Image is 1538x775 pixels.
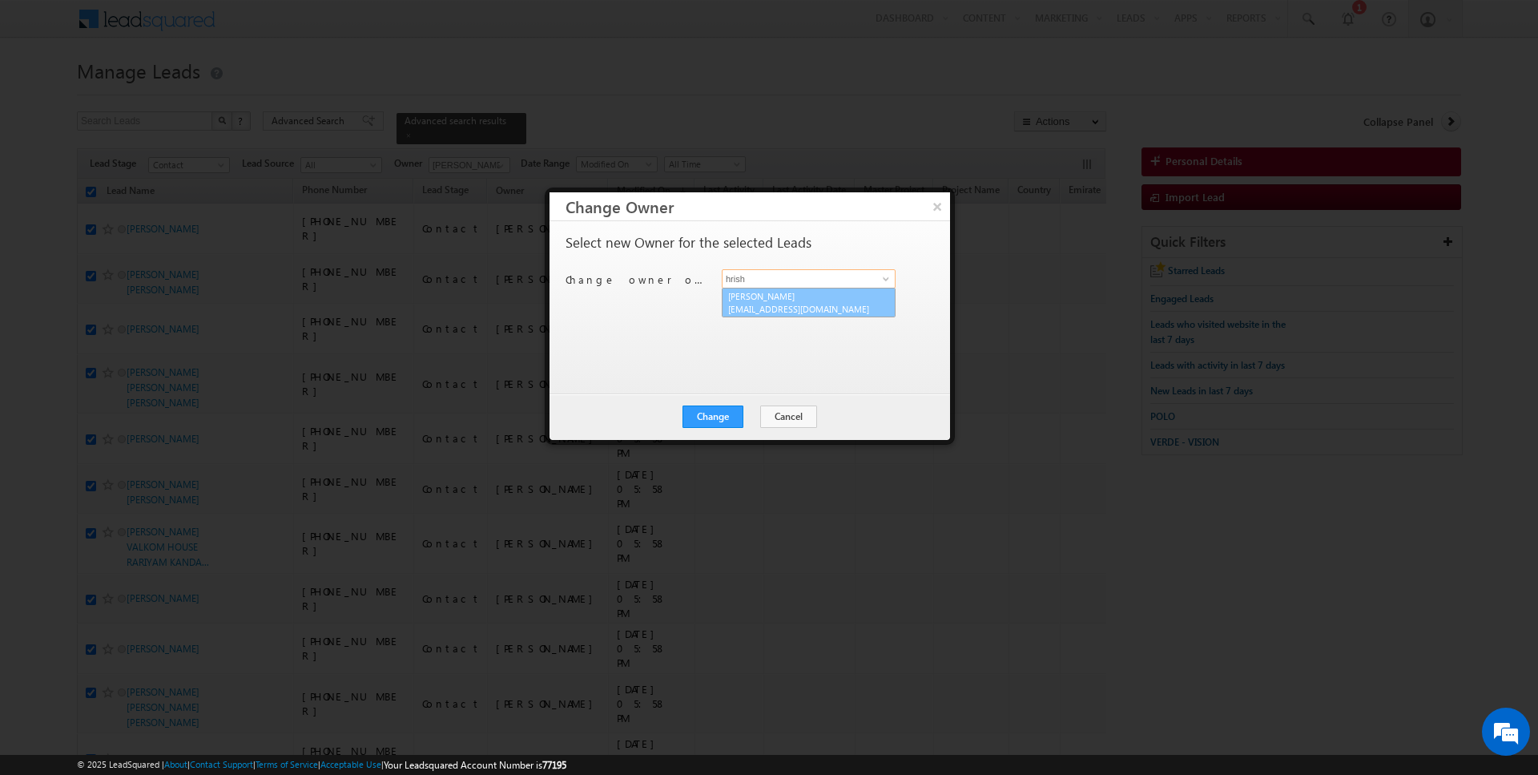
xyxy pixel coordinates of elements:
span: © 2025 LeadSquared | | | | | [77,757,566,773]
div: Minimize live chat window [263,8,301,46]
button: × [924,192,950,220]
h3: Change Owner [566,192,950,220]
a: About [164,759,187,769]
span: Your Leadsquared Account Number is [384,759,566,771]
a: Terms of Service [256,759,318,769]
input: Type to Search [722,269,896,289]
button: Cancel [760,406,817,428]
img: d_60004797649_company_0_60004797649 [27,84,67,105]
em: Submit [235,494,291,515]
a: Contact Support [190,759,253,769]
a: Acceptable Use [320,759,381,769]
p: Select new Owner for the selected Leads [566,236,811,250]
a: Show All Items [874,271,894,287]
div: Leave a message [83,84,269,105]
p: Change owner of 31 leads to [566,272,710,287]
span: 77195 [542,759,566,771]
textarea: Type your message and click 'Submit' [21,148,292,481]
button: Change [682,406,743,428]
span: [EMAIL_ADDRESS][DOMAIN_NAME] [728,303,872,315]
a: [PERSON_NAME] [722,288,896,318]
